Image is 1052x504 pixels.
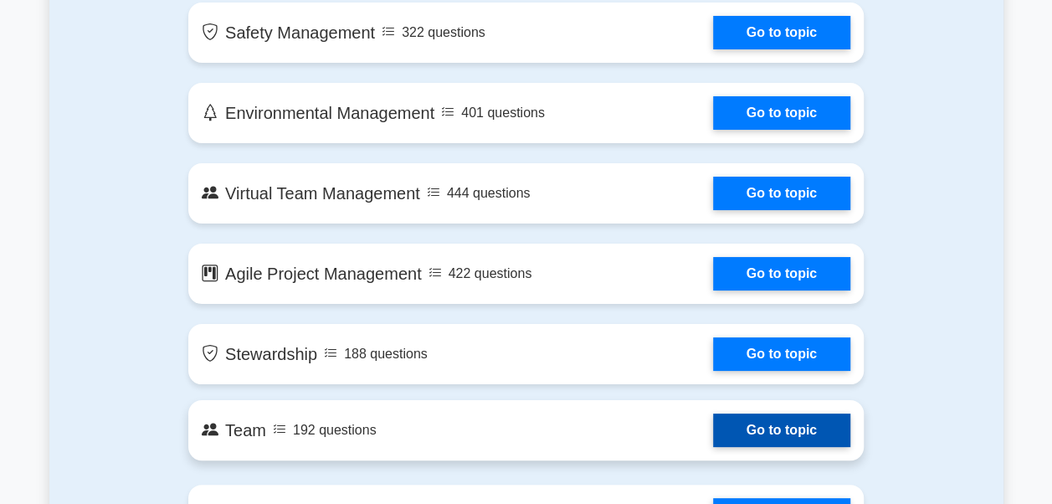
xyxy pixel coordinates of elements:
a: Go to topic [713,337,850,371]
a: Go to topic [713,414,850,447]
a: Go to topic [713,16,850,49]
a: Go to topic [713,257,850,291]
a: Go to topic [713,96,850,130]
a: Go to topic [713,177,850,210]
